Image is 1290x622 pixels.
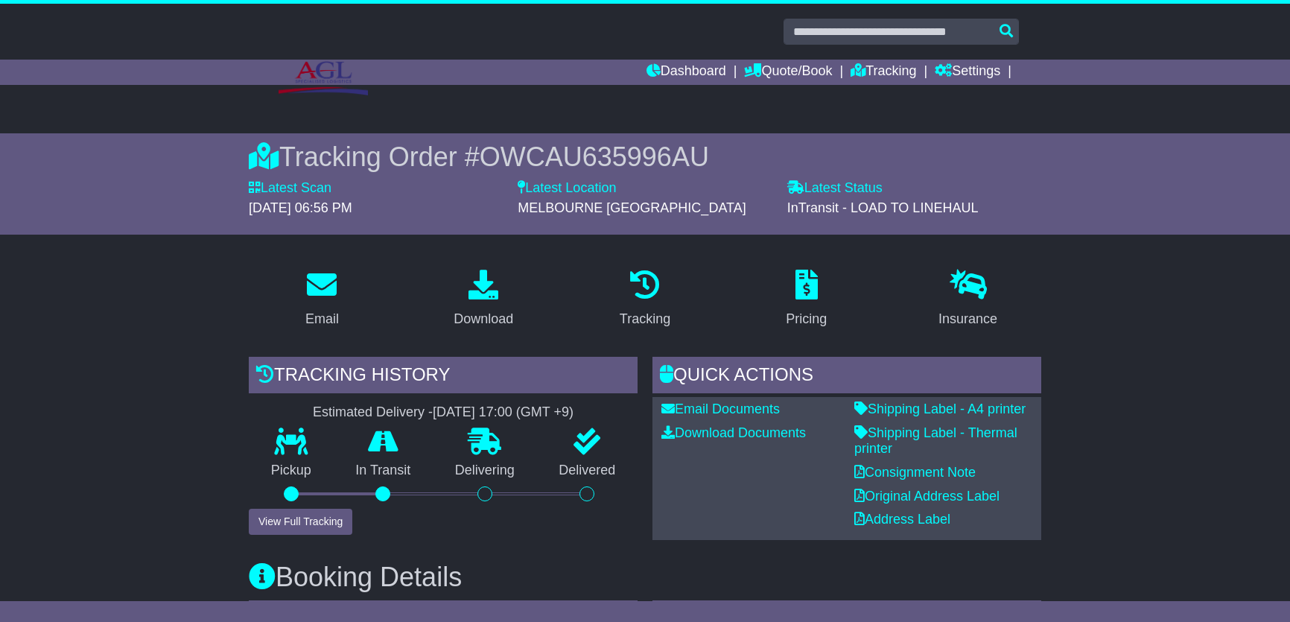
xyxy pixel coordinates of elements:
a: Shipping Label - A4 printer [854,402,1026,416]
p: Pickup [249,463,334,479]
div: Quick Actions [652,357,1041,397]
a: Email Documents [661,402,780,416]
a: Consignment Note [854,465,976,480]
p: Delivering [433,463,537,479]
div: Pricing [786,309,827,329]
label: Latest Location [518,180,616,197]
div: Estimated Delivery - [249,404,638,421]
a: Download Documents [661,425,806,440]
div: Tracking Order # [249,141,1041,173]
a: Download [444,264,523,334]
a: Shipping Label - Thermal printer [854,425,1017,457]
a: Address Label [854,512,950,527]
span: [DATE] 06:56 PM [249,200,352,215]
a: Dashboard [646,60,726,85]
div: Download [454,309,513,329]
div: Insurance [938,309,997,329]
div: Email [305,309,339,329]
button: View Full Tracking [249,509,352,535]
span: OWCAU635996AU [480,142,709,172]
p: In Transit [334,463,433,479]
div: Tracking history [249,357,638,397]
a: Tracking [851,60,916,85]
h3: Booking Details [249,562,1041,592]
label: Latest Status [787,180,883,197]
span: MELBOURNE [GEOGRAPHIC_DATA] [518,200,746,215]
p: Delivered [537,463,638,479]
a: Email [296,264,349,334]
a: Insurance [929,264,1007,334]
label: Latest Scan [249,180,331,197]
span: InTransit - LOAD TO LINEHAUL [787,200,979,215]
a: Tracking [610,264,680,334]
a: Quote/Book [744,60,832,85]
a: Pricing [776,264,836,334]
div: Tracking [620,309,670,329]
div: [DATE] 17:00 (GMT +9) [433,404,573,421]
a: Settings [935,60,1000,85]
a: Original Address Label [854,489,1000,504]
